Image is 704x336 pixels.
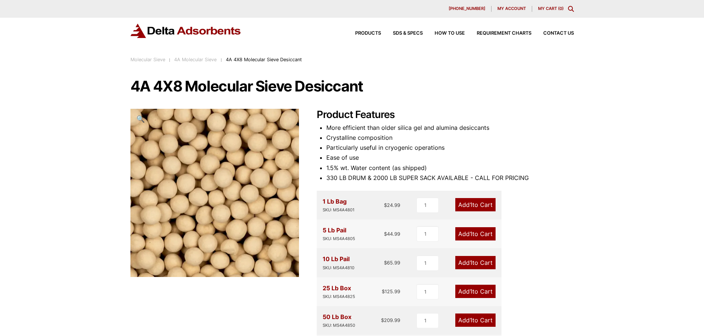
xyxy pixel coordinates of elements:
span: My account [497,7,526,11]
span: 1 [470,259,472,266]
a: View full-screen image gallery [130,109,151,129]
span: 1 [470,316,472,324]
h1: 4A 4X8 Molecular Sieve Desiccant [130,79,574,94]
a: Contact Us [531,31,574,36]
span: 1 [470,201,472,208]
div: 1 Lb Bag [323,197,354,214]
a: Products [343,31,381,36]
bdi: 24.99 [384,202,400,208]
img: 4A 4X8 Molecular Sieve Desiccant [130,109,299,277]
span: Requirement Charts [477,31,531,36]
bdi: 209.99 [381,317,400,323]
h2: Product Features [317,109,574,121]
span: 4A 4X8 Molecular Sieve Desiccant [226,57,302,62]
span: How to Use [435,31,465,36]
div: SKU: MS4A4810 [323,264,354,271]
span: $ [384,260,387,266]
div: SKU: MS4A4825 [323,293,355,300]
a: 4A 4X8 Molecular Sieve Desiccant [130,188,299,196]
a: Add1to Cart [455,256,496,269]
bdi: 65.99 [384,260,400,266]
span: 0 [560,6,562,11]
a: [PHONE_NUMBER] [443,6,492,12]
a: SDS & SPECS [381,31,423,36]
span: $ [382,288,385,294]
span: $ [381,317,384,323]
li: More efficient than older silica gel and alumina desiccants [326,123,574,133]
div: 50 Lb Box [323,312,355,329]
span: 1 [470,230,472,238]
span: 1 [470,288,472,295]
bdi: 44.99 [384,231,400,237]
div: Toggle Modal Content [568,6,574,12]
span: SDS & SPECS [393,31,423,36]
a: My Cart (0) [538,6,564,11]
a: 4A Molecular Sieve [174,57,217,62]
span: $ [384,231,387,237]
span: Contact Us [543,31,574,36]
a: My account [492,6,532,12]
li: Particularly useful in cryogenic operations [326,143,574,153]
div: SKU: MS4A4850 [323,322,355,329]
span: : [221,57,222,62]
img: Delta Adsorbents [130,24,241,38]
div: SKU: MS4A4805 [323,235,355,242]
div: 25 Lb Box [323,283,355,300]
a: Requirement Charts [465,31,531,36]
div: 10 Lb Pail [323,254,354,271]
bdi: 125.99 [382,288,400,294]
span: Products [355,31,381,36]
a: Add1to Cart [455,285,496,298]
a: Add1to Cart [455,314,496,327]
a: How to Use [423,31,465,36]
li: 330 LB DRUM & 2000 LB SUPER SACK AVAILABLE - CALL FOR PRICING [326,173,574,183]
a: Add1to Cart [455,227,496,240]
span: [PHONE_NUMBER] [449,7,485,11]
a: Add1to Cart [455,198,496,211]
li: Crystalline composition [326,133,574,143]
span: $ [384,202,387,208]
li: 1.5% wt. Water content (as shipped) [326,163,574,173]
li: Ease of use [326,153,574,163]
div: 5 Lb Pail [323,225,355,242]
div: SKU: MS4A4801 [323,207,354,214]
span: 🔍 [136,115,145,123]
a: Molecular Sieve [130,57,165,62]
span: : [169,57,170,62]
